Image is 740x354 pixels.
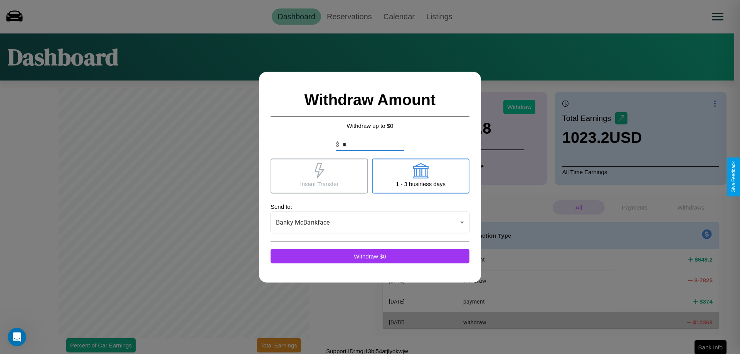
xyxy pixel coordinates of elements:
[731,161,736,193] div: Give Feedback
[300,178,338,189] p: Insant Transfer
[336,140,339,149] p: $
[271,120,469,131] p: Withdraw up to $ 0
[271,249,469,263] button: Withdraw $0
[8,328,26,346] iframe: Intercom live chat
[271,83,469,116] h2: Withdraw Amount
[271,211,469,233] div: Banky McBankface
[396,178,446,189] p: 1 - 3 business days
[271,201,469,211] p: Send to:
